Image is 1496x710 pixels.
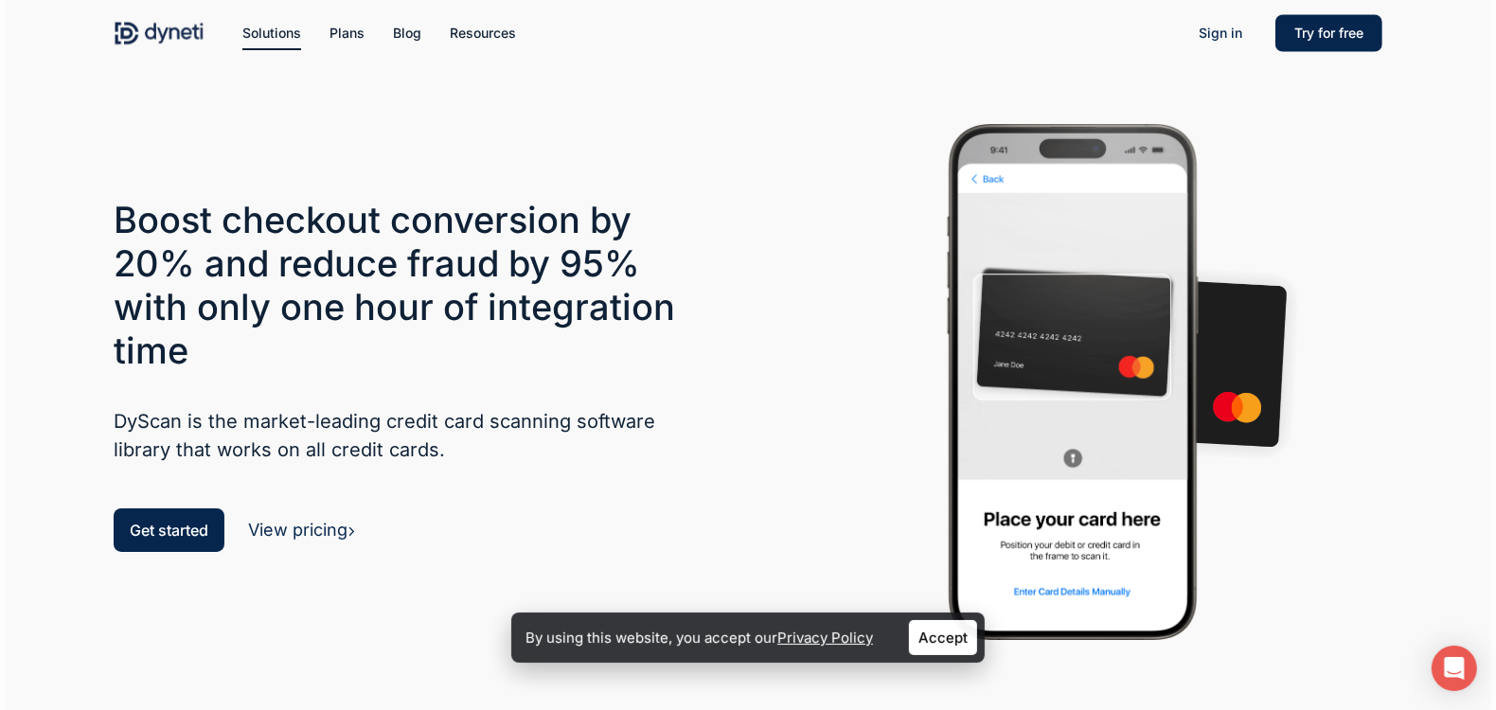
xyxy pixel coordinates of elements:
a: Try for free [1275,23,1382,44]
p: By using this website, you accept our [525,625,873,650]
span: Solutions [242,25,301,41]
div: Open Intercom Messenger [1432,646,1477,691]
a: Sign in [1180,18,1261,48]
a: Resources [450,23,516,44]
a: Get started [114,508,224,552]
a: Blog [393,23,421,44]
h5: DyScan is the market-leading credit card scanning software library that works on all credit cards. [114,407,705,464]
a: Solutions [242,23,301,44]
span: Blog [393,25,421,41]
span: Plans [329,25,365,41]
span: Get started [130,521,208,540]
a: Privacy Policy [777,629,873,647]
a: View pricing [248,520,356,540]
a: Accept [909,620,977,655]
h3: Boost checkout conversion by 20% and reduce fraud by 95% with only one hour of integration time [114,198,705,372]
a: Plans [329,23,365,44]
img: Dyneti Technologies [114,19,205,47]
span: Resources [450,25,516,41]
span: Try for free [1294,25,1363,41]
span: Sign in [1199,25,1242,41]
